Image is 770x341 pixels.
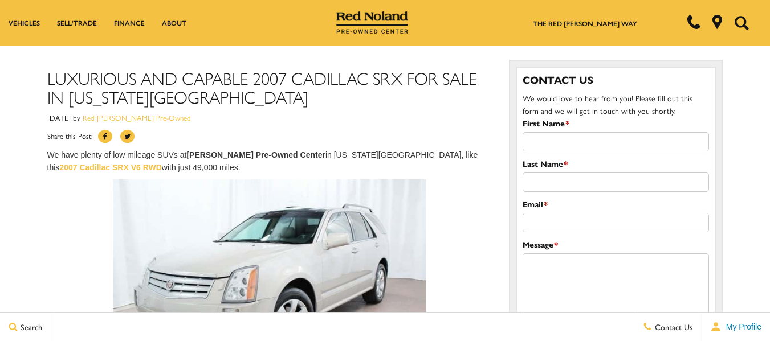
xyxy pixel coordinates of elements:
span: Search [18,321,42,332]
p: We have plenty of low mileage SUVs at in [US_STATE][GEOGRAPHIC_DATA], like this with just 49,000 ... [47,149,492,174]
a: 2007 Cadillac SRX V6 RWD [59,163,161,172]
span: My Profile [722,322,761,331]
label: Last Name [523,157,568,170]
span: Contact Us [652,321,692,332]
button: Open the search field [730,1,753,45]
a: Red Noland Pre-Owned [336,15,408,27]
span: by [73,112,80,123]
a: The Red [PERSON_NAME] Way [533,18,637,28]
label: Message [523,238,558,250]
span: We would love to hear from you! Please fill out this form and we will get in touch with you shortly. [523,92,692,116]
img: Red Noland Pre-Owned [336,11,408,34]
strong: [PERSON_NAME] Pre-Owned Center [186,150,325,159]
a: Red [PERSON_NAME] Pre-Owned [83,112,191,123]
button: user-profile-menu [702,313,770,341]
label: First Name [523,117,569,129]
label: Email [523,198,548,210]
div: Share this Post: [47,130,492,149]
h1: Luxurious and Capable 2007 Cadillac SRX For Sale in [US_STATE][GEOGRAPHIC_DATA] [47,68,492,106]
h3: Contact Us [523,73,709,86]
span: [DATE] [47,112,71,123]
